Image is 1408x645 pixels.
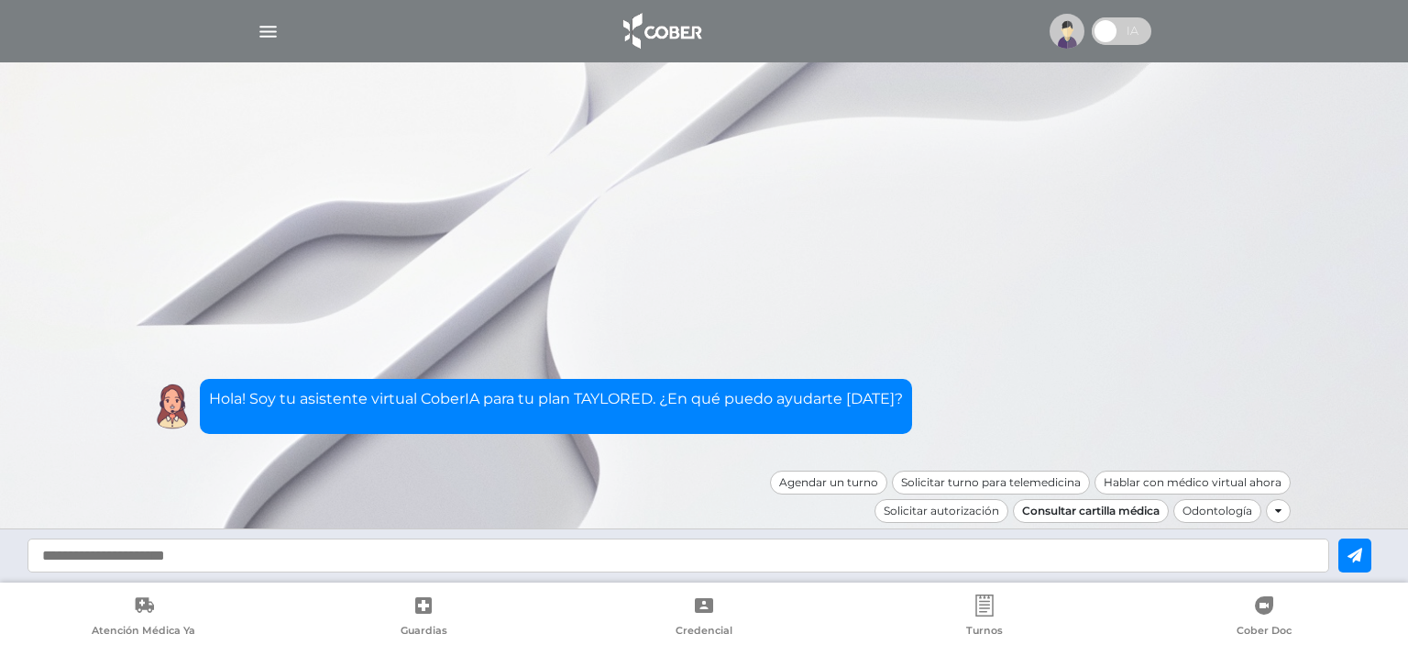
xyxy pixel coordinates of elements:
[1124,595,1404,641] a: Cober Doc
[874,499,1008,523] div: Solicitar autorización
[892,471,1090,495] div: Solicitar turno para telemedicina
[564,595,844,641] a: Credencial
[844,595,1125,641] a: Turnos
[401,624,447,640] span: Guardias
[1237,624,1292,640] span: Cober Doc
[284,595,565,641] a: Guardias
[1173,499,1261,523] div: Odontología
[149,384,195,429] img: Cober IA
[1013,499,1169,523] div: Consultar cartilla médica
[1094,471,1291,495] div: Hablar con médico virtual ahora
[257,20,280,43] img: Cober_menu-lines-white.svg
[966,624,1003,640] span: Turnos
[613,9,709,53] img: logo_cober_home-white.png
[770,471,887,495] div: Agendar un turno
[4,595,284,641] a: Atención Médica Ya
[676,624,732,640] span: Credencial
[92,624,195,640] span: Atención Médica Ya
[209,388,903,410] p: Hola! Soy tu asistente virtual CoberIA para tu plan TAYLORED. ¿En qué puedo ayudarte [DATE]?
[1050,14,1084,49] img: profile-placeholder.svg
